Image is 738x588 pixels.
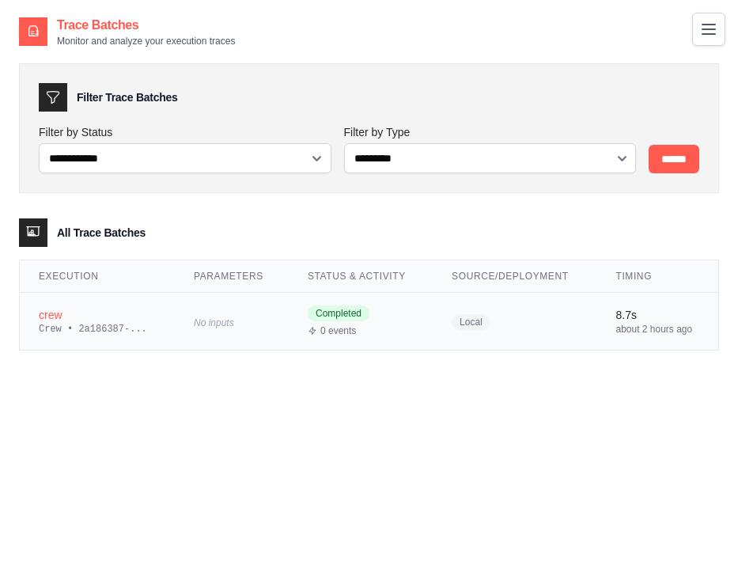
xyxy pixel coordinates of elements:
p: Monitor and analyze your execution traces [57,35,235,47]
div: Crew • 2a186387-... [39,323,156,336]
h3: Filter Trace Batches [77,89,177,105]
tr: View details for crew execution [20,293,718,351]
th: Status & Activity [289,260,433,293]
label: Filter by Type [344,124,637,140]
span: Local [452,314,490,330]
th: Execution [20,260,175,293]
h2: Trace Batches [57,16,235,35]
div: about 2 hours ago [615,323,699,336]
span: 0 events [320,324,356,337]
th: Timing [596,260,718,293]
div: No inputs [194,311,270,332]
div: 8.7s [615,307,699,323]
th: Source/Deployment [433,260,596,293]
span: No inputs [194,317,234,328]
label: Filter by Status [39,124,331,140]
h3: All Trace Batches [57,225,146,241]
div: crew [39,307,156,323]
button: Toggle navigation [692,13,725,46]
span: Completed [308,305,369,321]
th: Parameters [175,260,289,293]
